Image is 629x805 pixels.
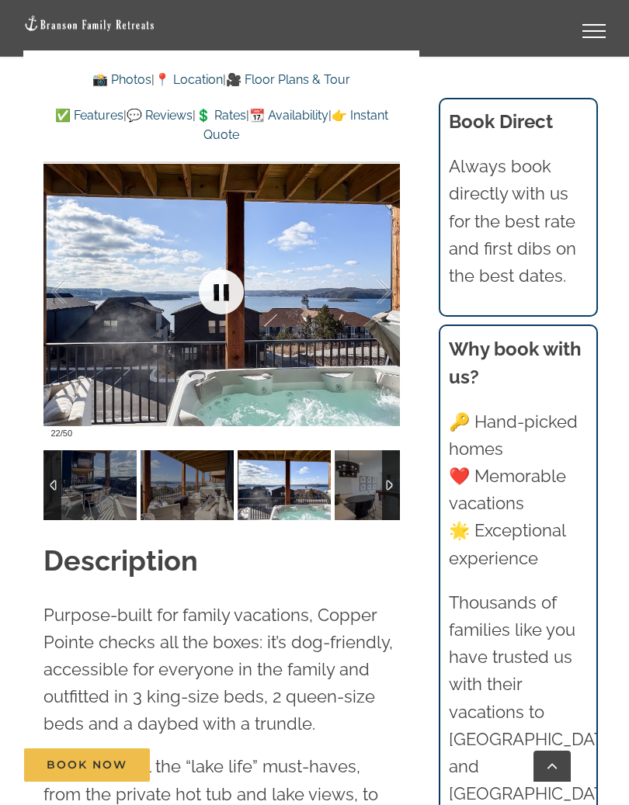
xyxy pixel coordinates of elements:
[24,748,150,782] a: Book Now
[203,108,388,143] a: 👉 Instant Quote
[43,70,400,90] p: | |
[43,450,137,520] img: Copper-Pointe-at-Table-Rock-Lake-1030-2-scaled.jpg-nggid042816-ngg0dyn-120x90-00f0w010c011r110f11...
[449,408,588,572] p: 🔑 Hand-picked homes ❤️ Memorable vacations 🌟 Exceptional experience
[226,72,350,87] a: 🎥 Floor Plans & Tour
[47,758,127,772] span: Book Now
[449,153,588,290] p: Always book directly with us for the best rate and first dibs on the best dates.
[43,544,198,577] strong: Description
[55,108,123,123] a: ✅ Features
[249,108,328,123] a: 📆 Availability
[92,72,151,87] a: 📸 Photos
[127,108,193,123] a: 💬 Reviews
[141,450,234,520] img: Copper-Pointe-at-Table-Rock-Lake-1032-2-scaled.jpg-nggid042817-ngg0dyn-120x90-00f0w010c011r110f11...
[155,72,223,87] a: 📍 Location
[43,106,400,145] p: | | | |
[238,450,331,520] img: Copper-Pointe-at-Table-Rock-Lake-1034-2-scaled.jpg-nggid042819-ngg0dyn-120x90-00f0w010c011r110f11...
[196,108,246,123] a: 💲 Rates
[449,110,553,133] b: Book Direct
[43,602,400,738] p: Purpose-built for family vacations, Copper Pointe checks all the boxes: it’s dog-friendly, access...
[23,15,155,33] img: Branson Family Retreats Logo
[449,335,588,391] h3: Why book with us?
[563,24,625,38] a: Toggle Menu
[335,450,428,520] img: Copper-Pointe-at-Table-Rock-Lake-1035-2-scaled.jpg-nggid042820-ngg0dyn-120x90-00f0w010c011r110f11...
